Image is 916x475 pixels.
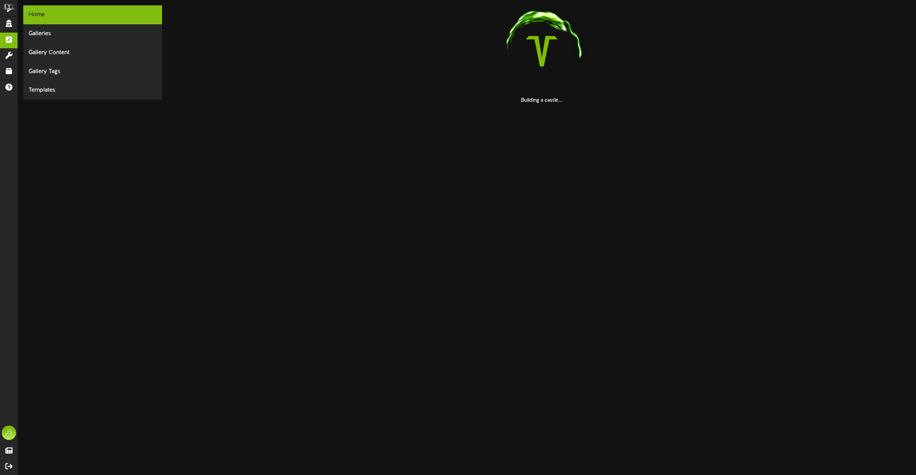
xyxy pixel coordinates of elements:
div: Templates [23,81,162,100]
div: JS [2,426,16,440]
div: Galleries [23,24,162,43]
div: Gallery Tags [23,62,162,81]
strong: Building a castle... [521,98,562,103]
div: Home [23,5,162,24]
img: loading-spinner-1.png [496,5,588,97]
div: Gallery Content [23,43,162,62]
